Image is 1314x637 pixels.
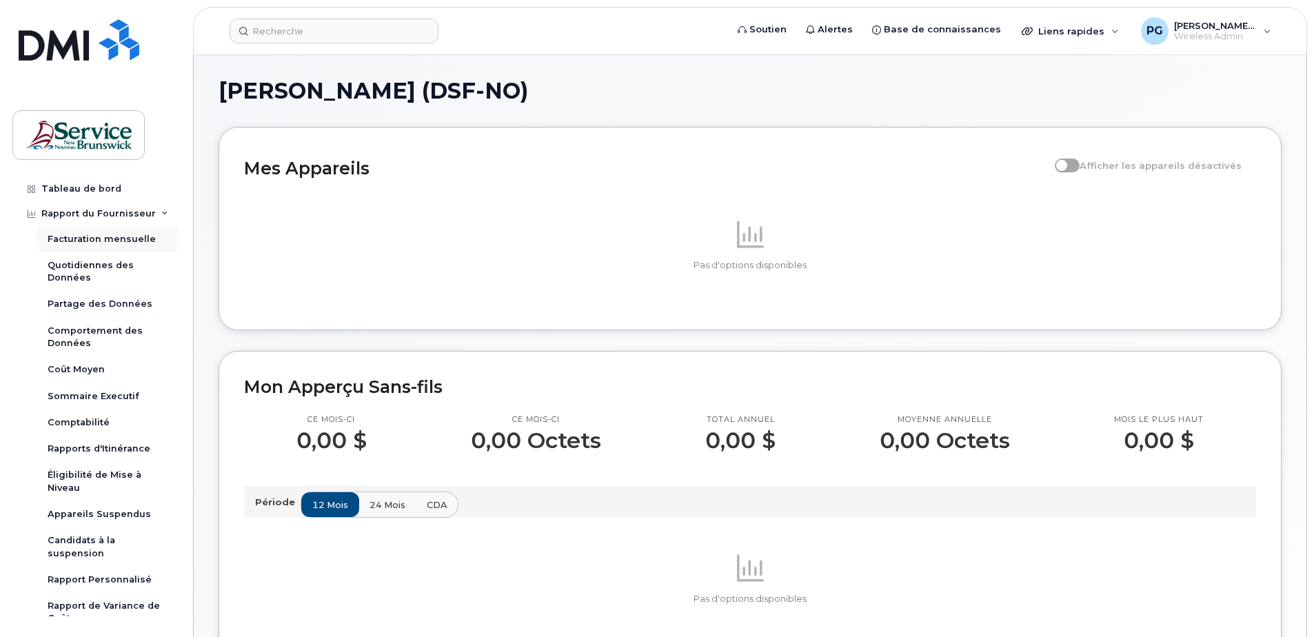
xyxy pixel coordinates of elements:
[370,498,405,512] span: 24 mois
[1114,428,1204,453] p: 0,00 $
[880,428,1010,453] p: 0,00 Octets
[705,428,776,453] p: 0,00 $
[255,496,301,509] p: Période
[244,376,1256,397] h2: Mon Apperçu Sans-fils
[471,428,601,453] p: 0,00 Octets
[1080,160,1242,171] span: Afficher les appareils désactivés
[296,414,367,425] p: Ce mois-ci
[880,414,1010,425] p: Moyenne annuelle
[705,414,776,425] p: Total annuel
[427,498,447,512] span: CDA
[244,259,1256,272] p: Pas d'options disponibles
[244,158,1048,179] h2: Mes Appareils
[219,81,528,101] span: [PERSON_NAME] (DSF-NO)
[296,428,367,453] p: 0,00 $
[1114,414,1204,425] p: Mois le plus haut
[471,414,601,425] p: Ce mois-ci
[244,593,1256,605] p: Pas d'options disponibles
[1055,152,1066,163] input: Afficher les appareils désactivés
